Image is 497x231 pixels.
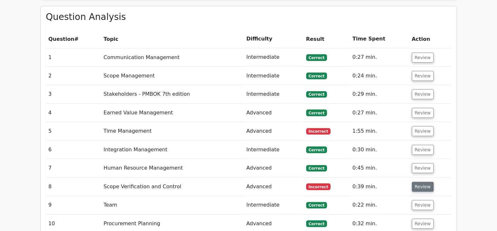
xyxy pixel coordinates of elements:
button: Review [412,53,434,63]
td: Communication Management [101,48,244,67]
button: Review [412,200,434,210]
td: 1:55 min. [350,122,409,140]
td: 0:22 min. [350,196,409,214]
td: 4 [46,104,101,122]
td: 9 [46,196,101,214]
h3: Question Analysis [46,12,451,22]
span: Correct [306,202,327,209]
th: Difficulty [244,30,304,48]
button: Review [412,108,434,118]
td: 0:27 min. [350,104,409,122]
td: Team [101,196,244,214]
span: Correct [306,147,327,153]
td: Intermediate [244,196,304,214]
button: Review [412,126,434,136]
th: Topic [101,30,244,48]
td: Advanced [244,159,304,177]
span: Correct [306,91,327,98]
td: 5 [46,122,101,140]
td: Earned Value Management [101,104,244,122]
td: 2 [46,67,101,85]
button: Review [412,182,434,192]
td: 0:30 min. [350,141,409,159]
span: Correct [306,110,327,116]
td: 1 [46,48,101,67]
button: Review [412,145,434,155]
td: 8 [46,178,101,196]
span: Correct [306,54,327,61]
td: Time Management [101,122,244,140]
td: Intermediate [244,48,304,67]
td: Scope Verification and Control [101,178,244,196]
td: 0:39 min. [350,178,409,196]
span: Correct [306,220,327,227]
span: Question [49,36,75,42]
button: Review [412,219,434,229]
button: Review [412,89,434,99]
td: 3 [46,85,101,103]
td: Intermediate [244,67,304,85]
span: Incorrect [306,183,331,190]
td: Stakeholders - PMBOK 7th edition [101,85,244,103]
td: Human Resource Management [101,159,244,177]
td: Intermediate [244,85,304,103]
button: Review [412,163,434,173]
th: # [46,30,101,48]
td: 7 [46,159,101,177]
span: Incorrect [306,128,331,135]
td: 0:45 min. [350,159,409,177]
th: Action [409,30,451,48]
td: Integration Management [101,141,244,159]
span: Correct [306,73,327,79]
td: Advanced [244,178,304,196]
th: Result [304,30,350,48]
td: Advanced [244,104,304,122]
td: 0:24 min. [350,67,409,85]
td: 0:27 min. [350,48,409,67]
button: Review [412,71,434,81]
td: 6 [46,141,101,159]
span: Correct [306,165,327,172]
td: Intermediate [244,141,304,159]
th: Time Spent [350,30,409,48]
td: Scope Management [101,67,244,85]
td: 0:29 min. [350,85,409,103]
td: Advanced [244,122,304,140]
